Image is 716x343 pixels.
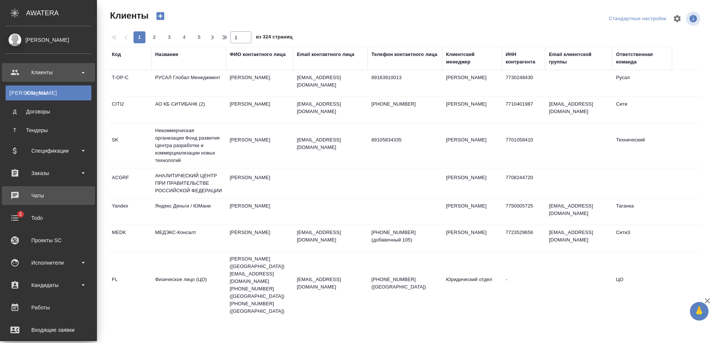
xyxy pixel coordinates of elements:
[6,104,91,119] a: ДДоговоры
[6,36,91,44] div: [PERSON_NAME]
[668,10,686,28] span: Настроить таблицу
[442,97,502,123] td: [PERSON_NAME]
[612,272,672,298] td: ЦО
[297,100,364,115] p: [EMAIL_ADDRESS][DOMAIN_NAME]
[297,51,354,58] div: Email контактного лица
[502,132,545,159] td: 7701058410
[297,229,364,244] p: [EMAIL_ADDRESS][DOMAIN_NAME]
[193,34,205,41] span: 5
[178,31,190,43] button: 4
[108,97,151,123] td: CITI2
[9,127,88,134] div: Тендеры
[442,170,502,196] td: [PERSON_NAME]
[151,225,226,251] td: МЕДЭКС-Консалт
[151,123,226,168] td: Некоммерческая организация Фонд развития Центра разработки и коммерциализации новых технологий
[108,132,151,159] td: SK
[6,257,91,268] div: Исполнители
[612,70,672,96] td: Русал
[442,225,502,251] td: [PERSON_NAME]
[6,302,91,313] div: Работы
[612,225,672,251] td: Сити3
[108,272,151,298] td: FL
[6,67,91,78] div: Клиенты
[112,51,121,58] div: Код
[108,10,148,22] span: Клиенты
[502,199,545,225] td: 7750005725
[151,199,226,225] td: Яндекс Деньги / ЮМани
[502,170,545,196] td: 7708244720
[9,108,88,115] div: Договоры
[2,209,95,227] a: 2Todo
[6,280,91,291] div: Кандидаты
[442,70,502,96] td: [PERSON_NAME]
[616,51,668,66] div: Ответственная команда
[371,51,437,58] div: Телефон контактного лица
[607,13,668,25] div: split button
[612,97,672,123] td: Сити
[442,199,502,225] td: [PERSON_NAME]
[6,235,91,246] div: Проекты SC
[502,272,545,298] td: -
[502,97,545,123] td: 7710401987
[148,34,160,41] span: 2
[151,97,226,123] td: АО КБ СИТИБАНК (2)
[26,6,97,21] div: AWATERA
[148,31,160,43] button: 2
[545,199,612,225] td: [EMAIL_ADDRESS][DOMAIN_NAME]
[226,252,293,319] td: [PERSON_NAME] ([GEOGRAPHIC_DATA]) [EMAIL_ADDRESS][DOMAIN_NAME] [PHONE_NUMBER] ([GEOGRAPHIC_DATA])...
[226,132,293,159] td: [PERSON_NAME]
[178,34,190,41] span: 4
[297,136,364,151] p: [EMAIL_ADDRESS][DOMAIN_NAME]
[226,70,293,96] td: [PERSON_NAME]
[226,225,293,251] td: [PERSON_NAME]
[6,123,91,138] a: ТТендеры
[108,225,151,251] td: MEDK
[442,132,502,159] td: [PERSON_NAME]
[297,74,364,89] p: [EMAIL_ADDRESS][DOMAIN_NAME]
[371,276,439,291] p: [PHONE_NUMBER] ([GEOGRAPHIC_DATA])
[230,51,286,58] div: ФИО контактного лица
[2,298,95,317] a: Работы
[545,97,612,123] td: [EMAIL_ADDRESS][DOMAIN_NAME]
[2,321,95,339] a: Входящие заявки
[506,51,541,66] div: ИНН контрагента
[226,97,293,123] td: [PERSON_NAME]
[545,225,612,251] td: [EMAIL_ADDRESS][DOMAIN_NAME]
[9,89,88,97] div: Клиенты
[151,10,169,22] button: Создать
[297,276,364,291] p: [EMAIL_ADDRESS][DOMAIN_NAME]
[686,12,702,26] span: Посмотреть информацию
[2,231,95,250] a: Проекты SC
[108,199,151,225] td: Yandex
[446,51,498,66] div: Клиентский менеджер
[6,212,91,224] div: Todo
[108,70,151,96] td: T-OP-C
[163,34,175,41] span: 3
[193,31,205,43] button: 5
[371,136,439,144] p: 89105834335
[549,51,609,66] div: Email клиентской группы
[6,168,91,179] div: Заказы
[690,302,709,321] button: 🙏
[256,32,292,43] span: из 324 страниц
[371,229,439,244] p: [PHONE_NUMBER] (добавочный 105)
[226,199,293,225] td: [PERSON_NAME]
[612,199,672,225] td: Таганка
[155,51,178,58] div: Название
[6,85,91,100] a: [PERSON_NAME]Клиенты
[6,145,91,156] div: Спецификации
[371,100,439,108] p: [PHONE_NUMBER]
[15,211,26,218] span: 2
[6,190,91,201] div: Чаты
[226,170,293,196] td: [PERSON_NAME]
[2,186,95,205] a: Чаты
[151,272,226,298] td: Физическое лицо (ЦО)
[693,303,706,319] span: 🙏
[108,170,151,196] td: ACGRF
[502,225,545,251] td: 7723529656
[442,272,502,298] td: Юридический отдел
[6,324,91,336] div: Входящие заявки
[371,74,439,81] p: 89163910013
[502,70,545,96] td: 7730248430
[612,132,672,159] td: Технический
